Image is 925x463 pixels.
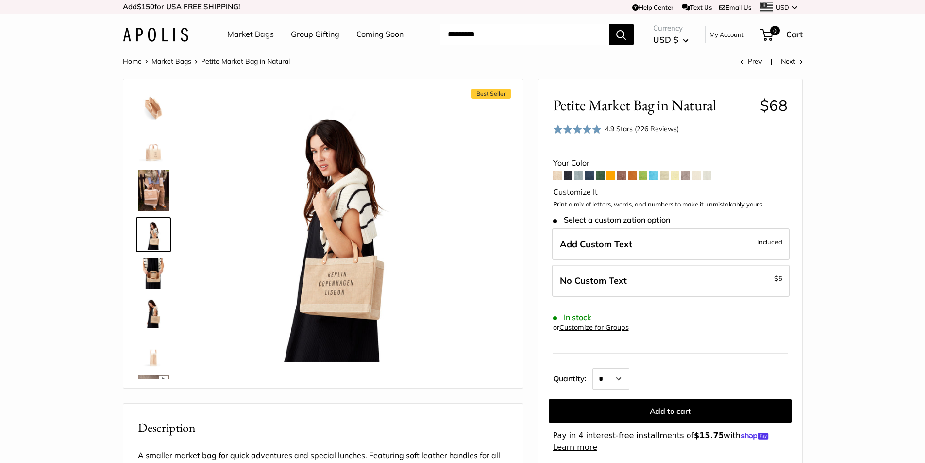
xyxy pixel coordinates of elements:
[136,373,171,408] a: Petite Market Bag in Natural
[553,215,670,224] span: Select a customization option
[609,24,634,45] button: Search
[757,236,782,248] span: Included
[653,32,689,48] button: USD $
[552,228,790,260] label: Add Custom Text
[653,34,678,45] span: USD $
[605,123,679,134] div: 4.9 Stars (226 Reviews)
[559,323,629,332] a: Customize for Groups
[151,57,191,66] a: Market Bags
[553,96,753,114] span: Petite Market Bag in Natural
[136,168,171,213] a: Petite Market Bag in Natural
[136,129,171,164] a: Petite Market Bag in Natural
[137,2,154,11] span: $150
[138,258,169,289] img: Petite Market Bag in Natural
[291,27,339,42] a: Group Gifting
[227,27,274,42] a: Market Bags
[560,275,627,286] span: No Custom Text
[781,57,803,66] a: Next
[123,55,290,68] nav: Breadcrumb
[682,3,712,11] a: Text Us
[138,92,169,123] img: description_Spacious inner area with room for everything.
[136,334,171,369] a: Petite Market Bag in Natural
[553,156,788,171] div: Your Color
[136,256,171,291] a: Petite Market Bag in Natural
[632,3,673,11] a: Help Center
[553,122,679,136] div: 4.9 Stars (226 Reviews)
[123,57,142,66] a: Home
[776,3,789,11] span: USD
[761,27,803,42] a: 0 Cart
[653,21,689,35] span: Currency
[138,375,169,406] img: Petite Market Bag in Natural
[138,170,169,211] img: Petite Market Bag in Natural
[440,24,609,45] input: Search...
[138,418,508,437] h2: Description
[740,57,762,66] a: Prev
[560,239,632,250] span: Add Custom Text
[774,274,782,282] span: $5
[760,96,788,115] span: $68
[786,29,803,39] span: Cart
[772,273,782,284] span: -
[549,399,792,423] button: Add to cart
[709,29,744,40] a: My Account
[8,426,98,455] iframe: Sign Up via Text for Offers
[138,219,169,250] img: Petite Market Bag in Natural
[138,131,169,162] img: Petite Market Bag in Natural
[553,321,629,334] div: or
[201,94,469,362] img: Petite Market Bag in Natural
[471,89,511,99] span: Best Seller
[136,217,171,252] a: Petite Market Bag in Natural
[138,297,169,328] img: Petite Market Bag in Natural
[553,313,591,322] span: In stock
[136,295,171,330] a: Petite Market Bag in Natural
[201,57,290,66] span: Petite Market Bag in Natural
[138,336,169,367] img: Petite Market Bag in Natural
[552,265,790,297] label: Leave Blank
[356,27,404,42] a: Coming Soon
[770,26,779,35] span: 0
[553,200,788,209] p: Print a mix of letters, words, and numbers to make it unmistakably yours.
[136,90,171,125] a: description_Spacious inner area with room for everything.
[553,365,592,390] label: Quantity:
[719,3,751,11] a: Email Us
[123,28,188,42] img: Apolis
[553,185,788,200] div: Customize It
